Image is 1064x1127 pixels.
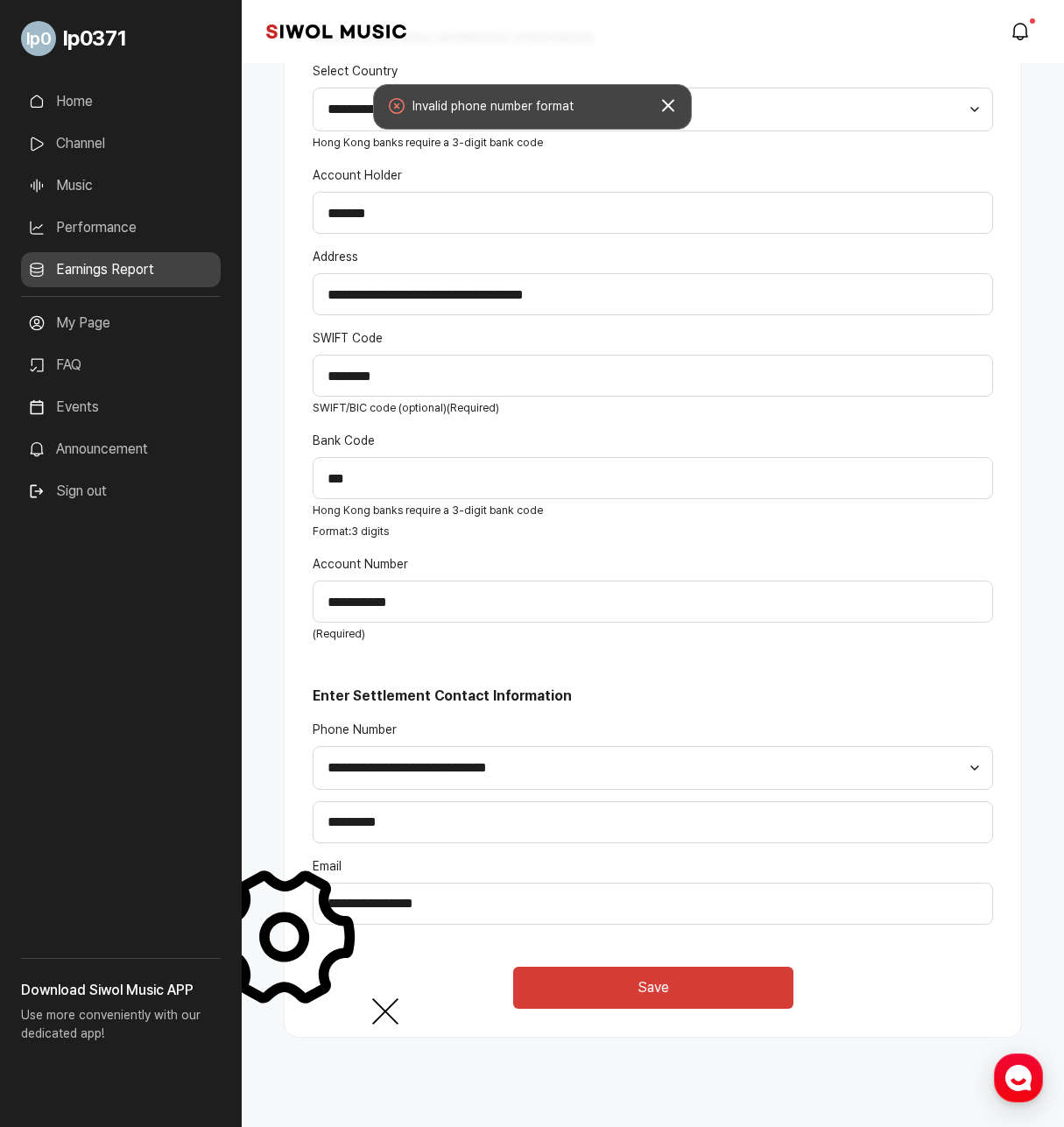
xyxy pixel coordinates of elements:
input: Account Number [313,581,993,623]
label: SWIFT Code [313,329,993,348]
small: Hong Kong banks require a 3-digit bank code [313,136,543,149]
label: Bank Code [313,432,993,450]
a: Messages [116,555,226,599]
a: Home [21,84,221,119]
a: Performance [21,210,221,245]
label: Address [313,248,993,266]
span: lp0371 [63,23,126,54]
a: Settings [226,555,336,599]
select: Select Bank Country [313,88,993,131]
span: Messages [145,582,197,596]
input: Address [313,273,993,315]
input: Bank Code [313,457,993,499]
label: Account Number [313,555,993,574]
a: FAQ [21,348,221,383]
a: My Page [21,306,221,341]
a: modal.notifications [1004,14,1039,49]
span: Invalid phone number format [412,97,656,116]
a: Go to My Profile [21,14,221,63]
a: Events [21,390,221,425]
a: Earnings Report [21,252,221,287]
input: Account Holder [313,192,993,234]
small: (Required) [313,627,365,640]
h3: Download Siwol Music APP [21,980,221,1001]
span: Home [45,581,75,595]
small: Hong Kong banks require a 3-digit bank code Format: 3 digits [313,504,543,538]
label: Account Holder [313,166,993,185]
button: Sign out [21,474,114,509]
label: Select Country [313,62,993,81]
a: Home [5,555,116,599]
a: Music [21,168,221,203]
small: SWIFT/BIC code (optional) (Required) [313,401,499,414]
a: Channel [21,126,221,161]
input: SWIFT Code [313,355,993,397]
span: Settings [259,581,302,595]
a: Announcement [21,432,221,467]
p: Use more conveniently with our dedicated app! [21,1001,221,1057]
button: 토스트창 닫기 [652,90,684,122]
